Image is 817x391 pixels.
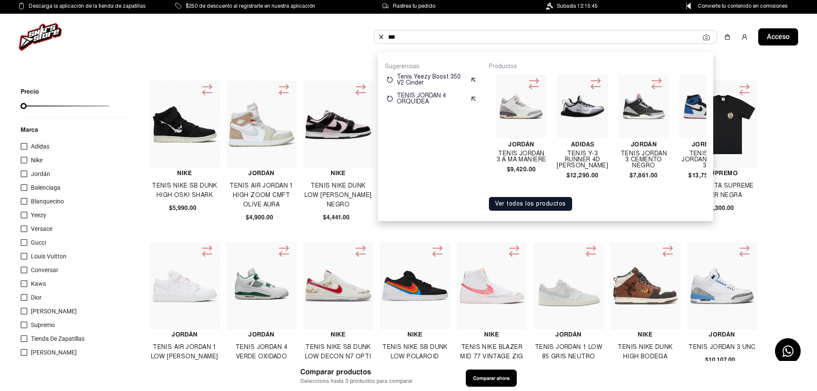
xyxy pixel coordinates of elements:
font: TENIS JORDAN 4 ORQUÍDEA [397,92,446,105]
font: Tenis Yeezy Boost 350 V2 Cinder [397,73,461,86]
font: Nike [177,169,192,177]
font: Jordán [709,330,735,338]
font: [PERSON_NAME] [31,349,77,356]
font: $9,420.00 [507,165,536,173]
font: Balenciaga [31,184,60,191]
img: logo [19,23,62,51]
font: Marca [21,126,38,133]
font: Tenis Nike Blazer Mid 77 Vintage Zig Zag [460,343,523,370]
font: $4,441.00 [323,213,350,221]
img: compras [724,33,731,40]
font: Tenis Air Jordan 1 Low [PERSON_NAME] Verde [PERSON_NAME] [151,343,218,379]
img: Tenis Nike Blazer Mid 77 Vintage Zig Zag [459,253,525,319]
font: Nike [331,169,346,177]
font: Convierte tu contenido en comisiones [698,3,787,9]
button: Ver todos los productos [489,197,572,211]
font: Rastrea tu pedido [393,3,435,9]
font: $12,290.00 [567,171,599,179]
img: Tenis Y-3 Runner 4d Io Blanco [560,95,604,117]
font: Selecciona hasta 2 productos para comparar [300,378,413,385]
font: Tenis Nike SB Dunk Low Decon N7 Opti Amarillo Rojo Universitario [305,343,371,379]
font: Tenis Air Jordan 1 High Zoom Cmft Olive Aura [229,182,293,208]
button: Comparar ahora [466,370,517,387]
font: Blanquecino [31,198,64,205]
font: Acceso [767,33,790,41]
font: [PERSON_NAME] [31,308,77,315]
font: Tenis Jordan 3 Unc [688,343,756,351]
font: Comparar ahora [473,375,509,381]
font: Tenis Y-3 Runner 4d [PERSON_NAME] [557,150,608,169]
img: Tenis Air Jordan 1 High Zoom Cmft Olive Aura [229,91,295,158]
img: suggest.svg [470,95,477,102]
img: Tenis Jordan 1 Low 85 Gris Neutro [536,262,602,309]
font: Jordán [692,140,718,148]
font: Ver todos los productos [495,200,566,207]
font: Nike [638,330,653,338]
img: Tenis Air Jordan 1 Top 3 [683,85,727,128]
img: TENIS JORDAN 4 VERDE OXIDADO [229,253,295,319]
font: Productos [489,63,517,70]
font: Jordán [555,330,582,338]
font: Yeezy [31,212,46,218]
font: Conversar [31,267,58,273]
font: Tenis Nike SB Dunk Low Polaroid [382,343,448,360]
font: $250 de descuento al registrarte en nuestra aplicación [186,3,315,9]
font: Adidas [571,140,594,148]
font: $13,754.00 [688,171,721,179]
font: Precio [21,88,39,95]
img: suggest.svg [470,76,477,83]
img: Tenis Jordan 3 Cemento Negro [622,85,666,128]
font: Jordán [31,170,50,177]
img: Cámara [703,34,710,41]
font: Jordán [248,330,274,338]
img: restart.svg [386,76,393,83]
img: Tenis Nike SB Dunk Low Polaroid [382,253,448,319]
font: Nike [31,157,42,164]
img: Icono de punto de control [683,3,694,9]
font: Supremo [706,169,738,177]
img: Buscar [378,33,385,40]
font: Camiseta Supreme Deer negra [690,182,754,199]
font: Tenis Jordan 3 A Ma Maniere [497,150,546,163]
font: Nike [407,330,422,338]
font: Jordán [508,140,534,148]
font: Tenis Nike Sb Dunk High Oski Shark [152,182,217,199]
font: Nike [484,330,499,338]
img: Tenis Nike SB Dunk Low Decon N7 Opti Amarillo Rojo Universitario [305,270,371,302]
font: Tenis Nike Dunk High Bodega Legend Fauna Brown [618,343,672,379]
font: Jordán [172,330,198,338]
font: $5,990.00 [169,204,196,212]
font: Tenis Jordan 1 Low 85 Gris Neutro [535,343,603,360]
font: Supremo [31,321,55,328]
img: Camiseta Supreme Deer negra [689,91,755,158]
img: Tenis Nike Dunk High Bodega Legend Fauna Brown [612,253,678,319]
font: Comparar productos [300,367,371,376]
img: Tenis Jordan 3 A Ma Maniere [499,94,543,119]
font: Tenis Air Jordan 1 Top 3 [681,150,727,169]
font: $2,300.00 [706,204,734,212]
font: Tenis Jordan 3 Cemento Negro [621,150,667,169]
font: Tenis Nike Dunk Low [PERSON_NAME] Negro [304,182,371,208]
font: Kaws [31,280,46,287]
img: Tenis Nike Dunk Low Rosa Espuma Negro [305,110,371,139]
img: usuario [741,33,748,40]
font: Jordán [631,140,657,148]
font: Descarga la aplicación de la tienda de zapatillas [29,3,145,9]
img: Tenis Nike Sb Dunk High Oski Shark [152,91,218,158]
font: Subasta 12:15:45 [557,3,598,9]
font: Gucci [31,239,46,246]
font: Dior [31,294,42,301]
img: Tenis Jordan 3 Unc [689,253,755,319]
font: TENIS JORDAN 4 VERDE OXIDADO [235,343,287,360]
img: restart.svg [386,95,393,102]
font: Louis Vuitton [31,253,66,260]
font: $7,861.00 [630,171,658,179]
font: Adidas [31,143,49,150]
font: $4,900.00 [246,213,273,221]
font: $10,107.00 [705,356,735,364]
img: Tenis Air Jordan 1 Low Blanco Verde Rosa [152,253,218,319]
font: Jordán [248,169,274,177]
font: Tienda de zapatillas [31,335,84,342]
font: Sugerencias [385,63,419,70]
font: Nike [331,330,346,338]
